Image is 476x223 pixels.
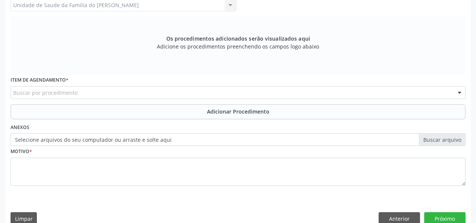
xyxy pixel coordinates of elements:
[11,122,29,133] label: Anexos
[207,108,269,115] span: Adicionar Procedimento
[166,35,310,42] span: Os procedimentos adicionados serão visualizados aqui
[157,42,319,50] span: Adicione os procedimentos preenchendo os campos logo abaixo
[13,89,78,97] span: Buscar por procedimento
[11,146,32,158] label: Motivo
[11,104,465,119] button: Adicionar Procedimento
[11,74,68,86] label: Item de agendamento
